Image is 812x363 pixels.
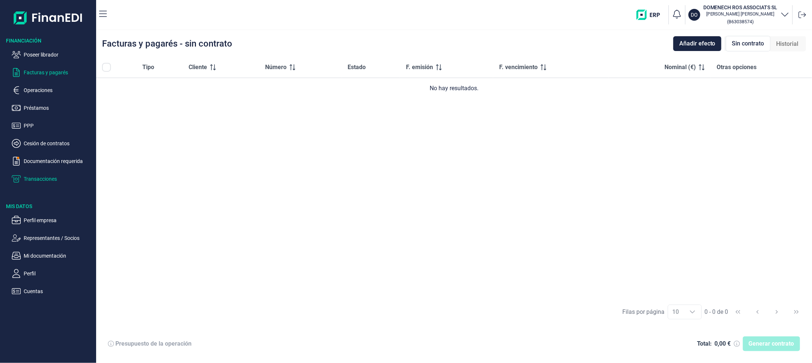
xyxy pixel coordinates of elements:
[703,11,778,17] p: [PERSON_NAME] [PERSON_NAME]
[636,10,666,20] img: erp
[705,309,728,315] span: 0 - 0 de 0
[406,63,433,72] span: F. emisión
[726,36,771,51] div: Sin contrato
[788,303,805,321] button: Last Page
[24,216,93,225] p: Perfil empresa
[12,121,93,130] button: PPP
[12,234,93,242] button: Representantes / Socios
[679,39,715,48] span: Añadir efecto
[729,303,747,321] button: First Page
[102,84,806,93] div: No hay resultados.
[115,340,192,347] div: Presupuesto de la operación
[12,269,93,278] button: Perfil
[24,104,93,112] p: Préstamos
[265,63,287,72] span: Número
[142,63,154,72] span: Tipo
[768,303,786,321] button: Next Page
[703,4,778,11] h3: DOMENECH ROS ASSOCIATS SL
[697,340,712,347] div: Total:
[684,305,701,319] div: Choose
[749,303,767,321] button: Previous Page
[24,139,93,148] p: Cesión de contratos
[24,86,93,95] p: Operaciones
[12,139,93,148] button: Cesión de contratos
[24,251,93,260] p: Mi documentación
[12,157,93,166] button: Documentación requerida
[12,86,93,95] button: Operaciones
[12,50,93,59] button: Poseer librador
[14,6,83,30] img: Logo de aplicación
[12,251,93,260] button: Mi documentación
[12,68,93,77] button: Facturas y pagarés
[24,157,93,166] p: Documentación requerida
[102,63,111,72] div: All items unselected
[24,68,93,77] p: Facturas y pagarés
[673,36,721,51] button: Añadir efecto
[24,174,93,183] p: Transacciones
[24,269,93,278] p: Perfil
[771,37,805,51] div: Historial
[688,4,789,26] button: DODOMENECH ROS ASSOCIATS SL[PERSON_NAME] [PERSON_NAME](B63038574)
[12,287,93,296] button: Cuentas
[348,63,366,72] span: Estado
[732,39,764,48] span: Sin contrato
[24,234,93,242] p: Representantes / Socios
[102,39,232,48] div: Facturas y pagarés - sin contrato
[691,11,698,18] p: DO
[12,174,93,183] button: Transacciones
[24,121,93,130] p: PPP
[499,63,538,72] span: F. vencimiento
[24,287,93,296] p: Cuentas
[717,63,757,72] span: Otras opciones
[623,308,665,316] div: Filas por página
[12,216,93,225] button: Perfil empresa
[777,40,799,48] span: Historial
[12,104,93,112] button: Préstamos
[189,63,207,72] span: Cliente
[664,63,696,72] span: Nominal (€)
[715,340,731,347] div: 0,00 €
[727,19,754,24] small: Copiar cif
[24,50,93,59] p: Poseer librador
